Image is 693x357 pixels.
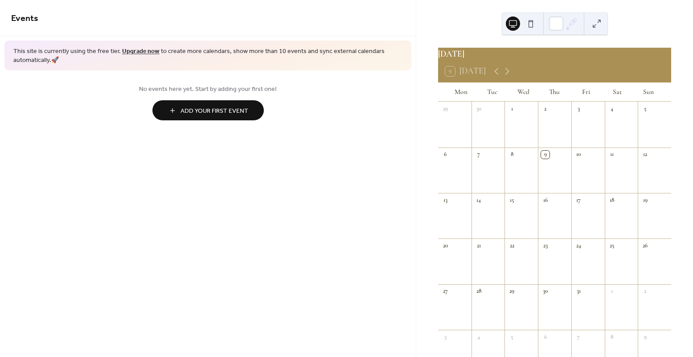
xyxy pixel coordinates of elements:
[541,287,549,295] div: 30
[574,105,582,113] div: 3
[11,85,405,94] span: No events here yet. Start by adding your first one!
[508,287,516,295] div: 29
[441,333,449,341] div: 3
[570,82,602,102] div: Fri
[508,196,516,204] div: 15
[608,196,616,204] div: 18
[574,333,582,341] div: 7
[608,333,616,341] div: 8
[13,47,402,65] span: This site is currently using the free tier. to create more calendars, show more than 10 events an...
[11,10,38,27] span: Events
[475,287,483,295] div: 28
[441,151,449,159] div: 6
[441,242,449,250] div: 20
[574,242,582,250] div: 24
[445,82,476,102] div: Mon
[541,196,549,204] div: 16
[475,151,483,159] div: 7
[641,196,649,204] div: 19
[633,82,664,102] div: Sun
[641,105,649,113] div: 5
[475,333,483,341] div: 4
[508,242,516,250] div: 22
[475,242,483,250] div: 21
[641,242,649,250] div: 26
[541,242,549,250] div: 23
[641,333,649,341] div: 9
[475,105,483,113] div: 30
[475,196,483,204] div: 14
[574,287,582,295] div: 31
[508,82,539,102] div: Wed
[574,196,582,204] div: 17
[608,151,616,159] div: 11
[180,107,248,116] span: Add Your First Event
[602,82,633,102] div: Sat
[641,151,649,159] div: 12
[541,333,549,341] div: 6
[508,151,516,159] div: 8
[122,45,160,57] a: Upgrade now
[476,82,508,102] div: Tue
[441,287,449,295] div: 27
[152,100,264,120] button: Add Your First Event
[441,196,449,204] div: 13
[438,48,671,61] div: [DATE]
[508,105,516,113] div: 1
[574,151,582,159] div: 10
[641,287,649,295] div: 2
[11,100,405,120] a: Add Your First Event
[541,105,549,113] div: 2
[608,242,616,250] div: 25
[541,151,549,159] div: 9
[508,333,516,341] div: 5
[608,287,616,295] div: 1
[608,105,616,113] div: 4
[441,105,449,113] div: 29
[539,82,570,102] div: Thu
